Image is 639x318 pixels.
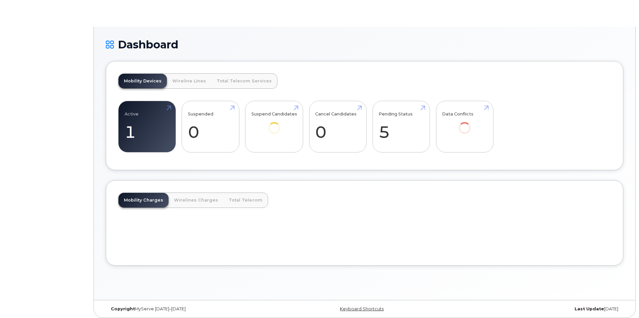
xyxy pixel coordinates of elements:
[188,105,233,149] a: Suspended 0
[211,74,277,88] a: Total Telecom Services
[169,193,223,208] a: Wirelines Charges
[167,74,211,88] a: Wireline Lines
[451,306,623,312] div: [DATE]
[575,306,604,311] strong: Last Update
[119,193,169,208] a: Mobility Charges
[379,105,424,149] a: Pending Status 5
[223,193,268,208] a: Total Telecom
[251,105,297,143] a: Suspend Candidates
[106,306,278,312] div: MyServe [DATE]–[DATE]
[315,105,360,149] a: Cancel Candidates 0
[111,306,135,311] strong: Copyright
[125,105,170,149] a: Active 1
[340,306,384,311] a: Keyboard Shortcuts
[106,39,623,50] h1: Dashboard
[442,105,487,143] a: Data Conflicts
[119,74,167,88] a: Mobility Devices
